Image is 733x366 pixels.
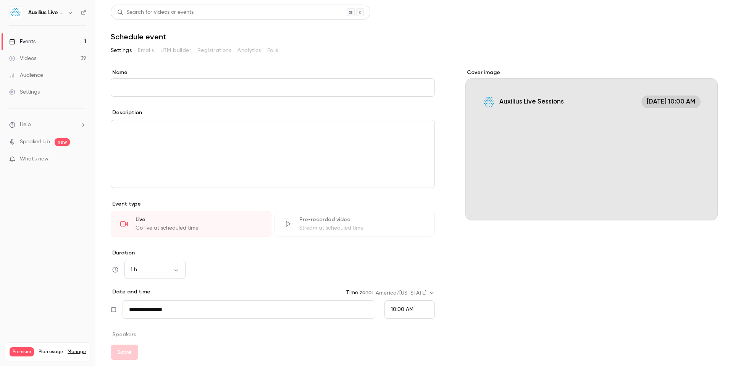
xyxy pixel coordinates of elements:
[384,300,435,319] div: From
[376,289,435,297] div: America/[US_STATE]
[111,120,435,188] section: description
[197,47,231,55] span: Registrations
[68,349,86,355] a: Manage
[77,156,86,163] iframe: Noticeable Trigger
[465,69,718,220] section: Cover image
[111,288,150,296] p: Date and time
[10,347,34,356] span: Premium
[9,38,36,45] div: Events
[138,47,154,55] span: Emails
[391,307,413,312] span: 10:00 AM
[111,200,435,208] p: Event type
[20,155,48,163] span: What's new
[160,47,191,55] span: UTM builder
[20,138,50,146] a: SpeakerHub
[111,69,435,76] label: Name
[39,349,63,355] span: Plan usage
[111,120,434,188] div: editor
[111,109,142,117] label: Description
[267,47,278,55] span: Polls
[10,6,22,19] img: Auxilius Live Sessions
[111,44,132,57] button: Settings
[124,266,186,274] div: 1 h
[111,211,271,237] div: LiveGo live at scheduled time
[9,121,86,129] li: help-dropdown-opener
[299,224,426,232] div: Stream at scheduled time
[28,9,64,16] h6: Auxilius Live Sessions
[111,32,718,41] h1: Schedule event
[346,289,373,296] label: Time zone:
[136,224,262,232] div: Go live at scheduled time
[136,216,262,223] div: Live
[9,55,36,62] div: Videos
[9,88,40,96] div: Settings
[274,211,435,237] div: Pre-recorded videoStream at scheduled time
[111,249,435,257] label: Duration
[117,8,194,16] div: Search for videos or events
[237,47,261,55] span: Analytics
[55,138,70,146] span: new
[20,121,31,129] span: Help
[299,216,426,223] div: Pre-recorded video
[9,71,43,79] div: Audience
[465,69,718,76] label: Cover image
